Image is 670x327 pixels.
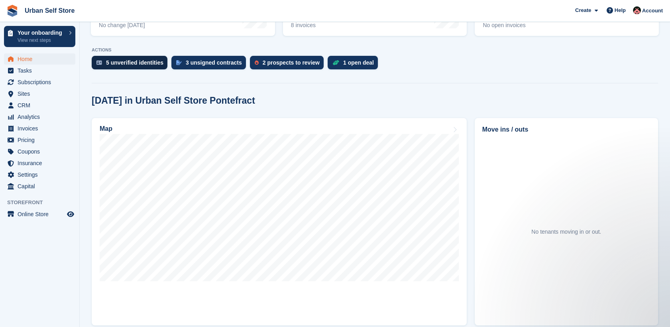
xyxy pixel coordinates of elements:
a: menu [4,134,75,146]
a: menu [4,88,75,99]
img: verify_identity-adf6edd0f0f0b5bbfe63781bf79b02c33cf7c696d77639b501bdc392416b5a36.svg [96,60,102,65]
a: menu [4,123,75,134]
img: contract_signature_icon-13c848040528278c33f63329250d36e43548de30e8caae1d1a13099fd9432cc5.svg [176,60,182,65]
span: Analytics [18,111,65,122]
span: Pricing [18,134,65,146]
h2: Map [100,125,112,132]
p: Your onboarding [18,30,65,35]
a: menu [4,77,75,88]
span: Subscriptions [18,77,65,88]
p: View next steps [18,37,65,44]
span: Home [18,53,65,65]
span: CRM [18,100,65,111]
a: menu [4,100,75,111]
a: menu [4,181,75,192]
img: Josh Marshall [633,6,641,14]
span: Invoices [18,123,65,134]
h2: [DATE] in Urban Self Store Pontefract [92,95,255,106]
span: Create [575,6,591,14]
span: Sites [18,88,65,99]
a: menu [4,158,75,169]
img: deal-1b604bf984904fb50ccaf53a9ad4b4a5d6e5aea283cecdc64d6e3604feb123c2.svg [332,60,339,65]
a: Map [92,118,467,325]
div: 3 unsigned contracts [186,59,242,66]
div: 8 invoices [291,22,350,29]
span: Settings [18,169,65,180]
a: 1 open deal [328,56,382,73]
a: menu [4,65,75,76]
span: Storefront [7,199,79,207]
img: stora-icon-8386f47178a22dfd0bd8f6a31ec36ba5ce8667c1dd55bd0f319d3a0aa187defe.svg [6,5,18,17]
div: 1 open deal [343,59,374,66]
span: Capital [18,181,65,192]
div: 5 unverified identities [106,59,163,66]
span: Account [642,7,663,15]
span: Online Store [18,209,65,220]
a: Urban Self Store [22,4,78,17]
a: Preview store [66,209,75,219]
a: menu [4,169,75,180]
a: menu [4,53,75,65]
div: 2 prospects to review [263,59,320,66]
span: Tasks [18,65,65,76]
a: 2 prospects to review [250,56,328,73]
img: prospect-51fa495bee0391a8d652442698ab0144808aea92771e9ea1ae160a38d050c398.svg [255,60,259,65]
div: No change [DATE] [99,22,145,29]
span: Help [615,6,626,14]
h2: Move ins / outs [482,125,650,134]
span: Coupons [18,146,65,157]
div: No open invoices [483,22,537,29]
a: Your onboarding View next steps [4,26,75,47]
p: ACTIONS [92,47,658,53]
a: 3 unsigned contracts [171,56,250,73]
a: menu [4,209,75,220]
a: menu [4,146,75,157]
span: Insurance [18,158,65,169]
div: No tenants moving in or out. [531,228,601,236]
a: 5 unverified identities [92,56,171,73]
a: menu [4,111,75,122]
